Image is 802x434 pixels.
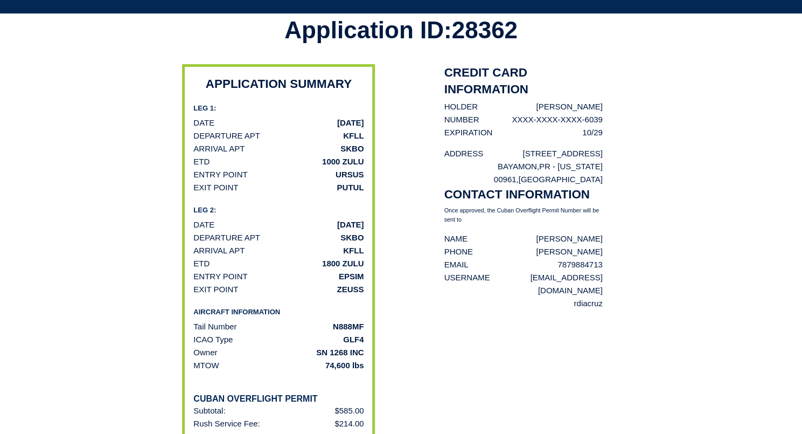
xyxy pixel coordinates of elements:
p: 1000 ZULU [322,155,364,168]
p: DATE [193,218,214,231]
p: Rush Service Fee: [193,417,260,430]
h1: Application ID: 28362 [284,13,518,47]
p: rdiacruz [490,297,603,310]
p: MTOW [193,359,219,372]
h6: LEG 2: [193,205,364,216]
p: BAYAMON , PR - [US_STATE] [494,160,603,173]
p: PUTUL [337,181,364,194]
p: GLF4 [343,333,364,346]
p: EPSIM [339,270,364,283]
p: KFLL [343,129,364,142]
p: ZEUSS [337,283,364,296]
h2: CONTACT INFORMATION [444,186,602,203]
p: 10/29 [512,126,602,139]
p: ETD [193,257,210,270]
p: DATE [193,116,214,129]
p: EMAIL [444,258,490,271]
p: EXPIRATION [444,126,492,139]
p: ICAO Type [193,333,233,346]
p: N888MF [333,320,364,333]
p: SKBO [340,142,364,155]
p: $ 214.00 [334,417,364,430]
p: EXIT POINT [193,283,238,296]
p: Tail Number [193,320,236,333]
p: [EMAIL_ADDRESS][DOMAIN_NAME] [490,271,603,297]
p: ETD [193,155,210,168]
p: $ 585.00 [334,404,364,417]
p: [STREET_ADDRESS] [494,147,603,160]
p: [DATE] [337,218,364,231]
p: DEPARTURE APT [193,231,260,244]
p: 1800 ZULU [322,257,364,270]
p: PHONE [444,245,490,258]
p: ENTRY POINT [193,270,247,283]
h2: CREDIT CARD INFORMATION [444,64,602,98]
p: NUMBER [444,113,492,126]
p: ENTRY POINT [193,168,247,181]
p: KFLL [343,244,364,257]
p: 7879884713 [490,258,603,271]
p: HOLDER [444,100,492,113]
p: ARRIVAL APT [193,142,245,155]
p: [PERSON_NAME] [PERSON_NAME] [490,232,603,258]
p: [DATE] [337,116,364,129]
p: Owner [193,346,217,359]
h6: AIRCRAFT INFORMATION [193,307,364,318]
p: ADDRESS [444,147,483,160]
p: SN 1268 INC [316,346,364,359]
p: ARRIVAL APT [193,244,245,257]
p: Once approved, the Cuban Overflight Permit Number will be sent to [444,206,602,225]
h6: LEG 1: [193,103,364,114]
p: EXIT POINT [193,181,238,194]
p: Subtotal: [193,404,225,417]
p: 00961 , [GEOGRAPHIC_DATA] [494,173,603,186]
h6: CUBAN OVERFLIGHT PERMIT [193,394,364,404]
p: [PERSON_NAME] [512,100,602,113]
p: URSUS [336,168,364,181]
p: USERNAME [444,271,490,284]
p: XXXX-XXXX-XXXX-6039 [512,113,602,126]
p: DEPARTURE APT [193,129,260,142]
h2: APPLICATION SUMMARY [206,75,352,92]
p: 74,600 lbs [325,359,364,372]
p: NAME [444,232,490,245]
p: SKBO [340,231,364,244]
